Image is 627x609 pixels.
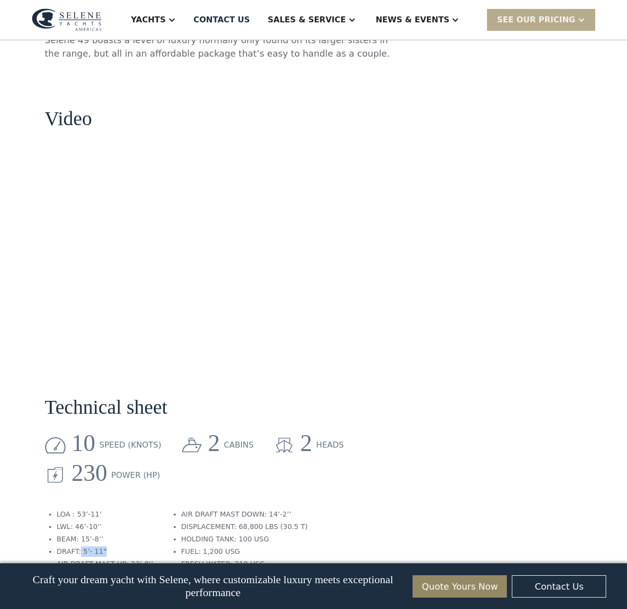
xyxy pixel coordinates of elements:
[71,460,107,486] h2: 230
[181,546,308,557] li: FUEL: 1,200 USG
[131,14,166,26] div: Yachts
[181,509,308,520] li: AIR DRAFT MAST DOWN: 14’-2’’
[71,430,95,457] h2: 10
[45,396,167,418] h2: Technical sheet
[208,430,220,457] h2: 2
[45,108,92,130] h2: Video
[224,439,254,451] div: cabins
[413,575,507,598] a: Quote Yours Now
[316,439,344,451] div: heads
[497,14,575,26] div: SEE Our Pricing
[57,546,153,557] li: DRAFT: 5’- 11”
[99,439,161,451] div: speed (knots)
[181,559,308,569] li: FRESH WATER: 210 USG
[376,14,450,26] div: News & EVENTS
[111,469,160,481] div: Power (HP)
[57,509,153,520] li: LOA : 53’-11’
[181,522,308,532] li: DISPLACEMENT: 68,800 LBS (30.5 T)
[57,522,153,532] li: LWL: 46’-10’’
[194,14,250,26] div: Contact US
[487,9,595,30] div: SEE Our Pricing
[300,430,312,457] h2: 2
[57,534,153,544] li: BEAM: 15’-8’’
[21,573,406,599] p: Craft your dream yacht with Selene, where customizable luxury meets exceptional performance
[45,146,405,349] iframe: Vimeo embed
[181,534,308,544] li: HOLDING TANK: 100 USG
[268,14,346,26] div: Sales & Service
[32,8,102,31] img: logo
[512,575,606,598] a: Contact Us
[57,559,153,569] li: AIR DRAFT MAST UP: 23’-8’’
